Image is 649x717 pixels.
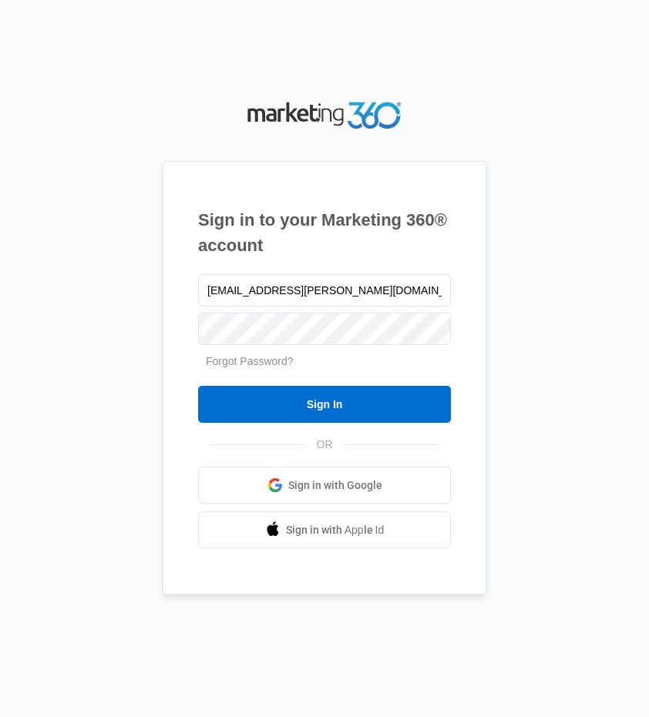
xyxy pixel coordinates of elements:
[198,274,451,307] input: Email
[206,355,294,367] a: Forgot Password?
[198,386,451,423] input: Sign In
[198,207,451,258] h1: Sign in to your Marketing 360® account
[288,477,382,494] span: Sign in with Google
[198,467,451,504] a: Sign in with Google
[198,511,451,548] a: Sign in with Apple Id
[306,437,344,453] span: OR
[286,522,385,538] span: Sign in with Apple Id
